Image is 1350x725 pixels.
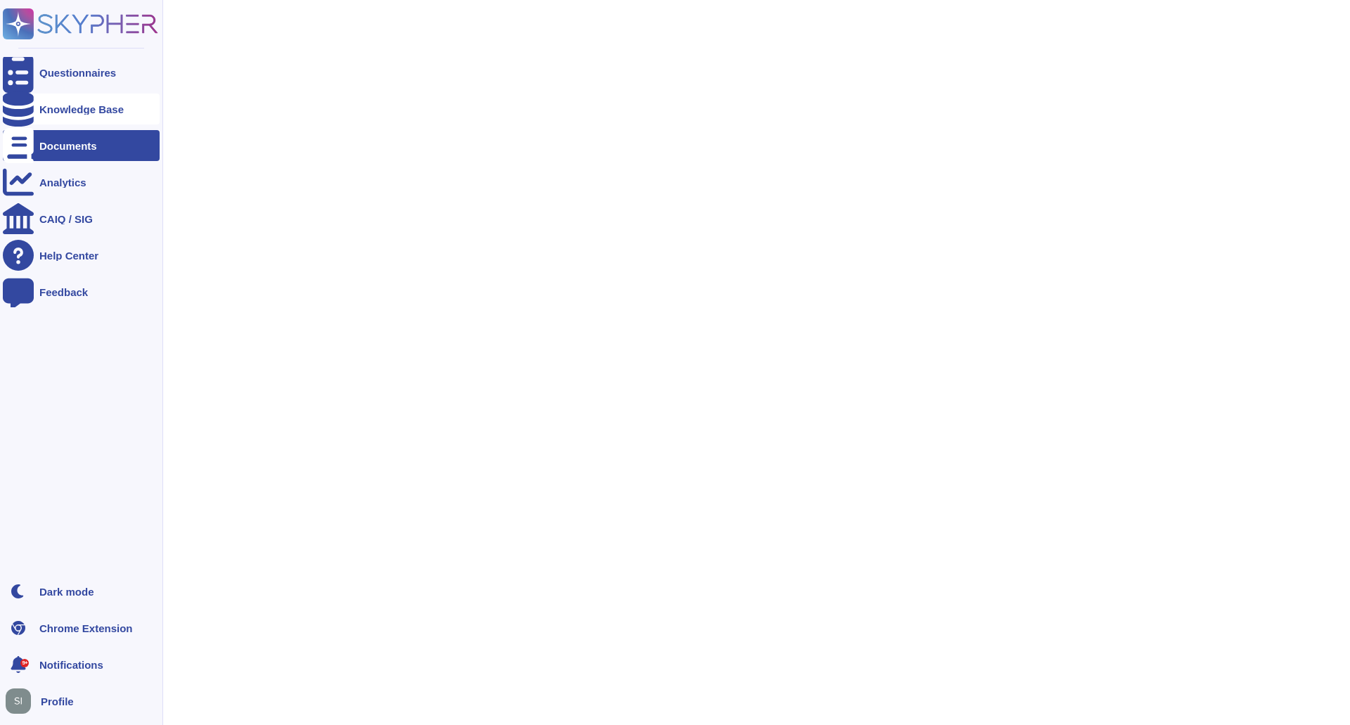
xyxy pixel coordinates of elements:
a: Feedback [3,276,160,307]
div: Documents [39,141,97,151]
a: CAIQ / SIG [3,203,160,234]
button: user [3,686,41,717]
div: Dark mode [39,586,94,597]
div: CAIQ / SIG [39,214,93,224]
span: Profile [41,696,74,707]
a: Chrome Extension [3,612,160,643]
a: Knowledge Base [3,94,160,124]
div: Help Center [39,250,98,261]
div: 9+ [20,659,29,667]
a: Questionnaires [3,57,160,88]
div: Questionnaires [39,68,116,78]
span: Notifications [39,660,103,670]
div: Analytics [39,177,86,188]
div: Feedback [39,287,88,297]
a: Documents [3,130,160,161]
img: user [6,688,31,714]
div: Knowledge Base [39,104,124,115]
a: Analytics [3,167,160,198]
a: Help Center [3,240,160,271]
div: Chrome Extension [39,623,133,634]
